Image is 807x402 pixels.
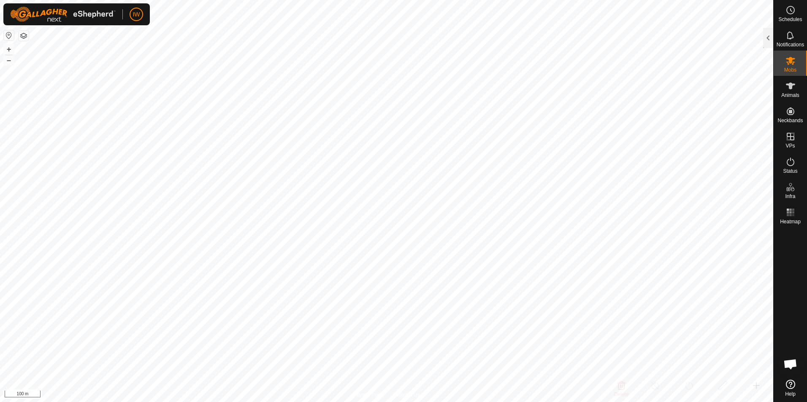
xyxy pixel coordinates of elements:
a: Contact Us [395,391,420,399]
span: IW [133,10,140,19]
button: – [4,55,14,65]
button: Reset Map [4,30,14,40]
span: Status [783,169,797,174]
img: Gallagher Logo [10,7,116,22]
span: Neckbands [777,118,803,123]
a: Help [774,376,807,400]
span: Animals [781,93,799,98]
span: Help [785,391,796,397]
span: Notifications [777,42,804,47]
span: Infra [785,194,795,199]
button: + [4,44,14,54]
a: Privacy Policy [353,391,385,399]
span: VPs [785,143,795,148]
span: Heatmap [780,219,801,224]
a: Open chat [778,351,803,377]
span: Mobs [784,67,796,72]
button: Map Layers [19,31,29,41]
span: Schedules [778,17,802,22]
